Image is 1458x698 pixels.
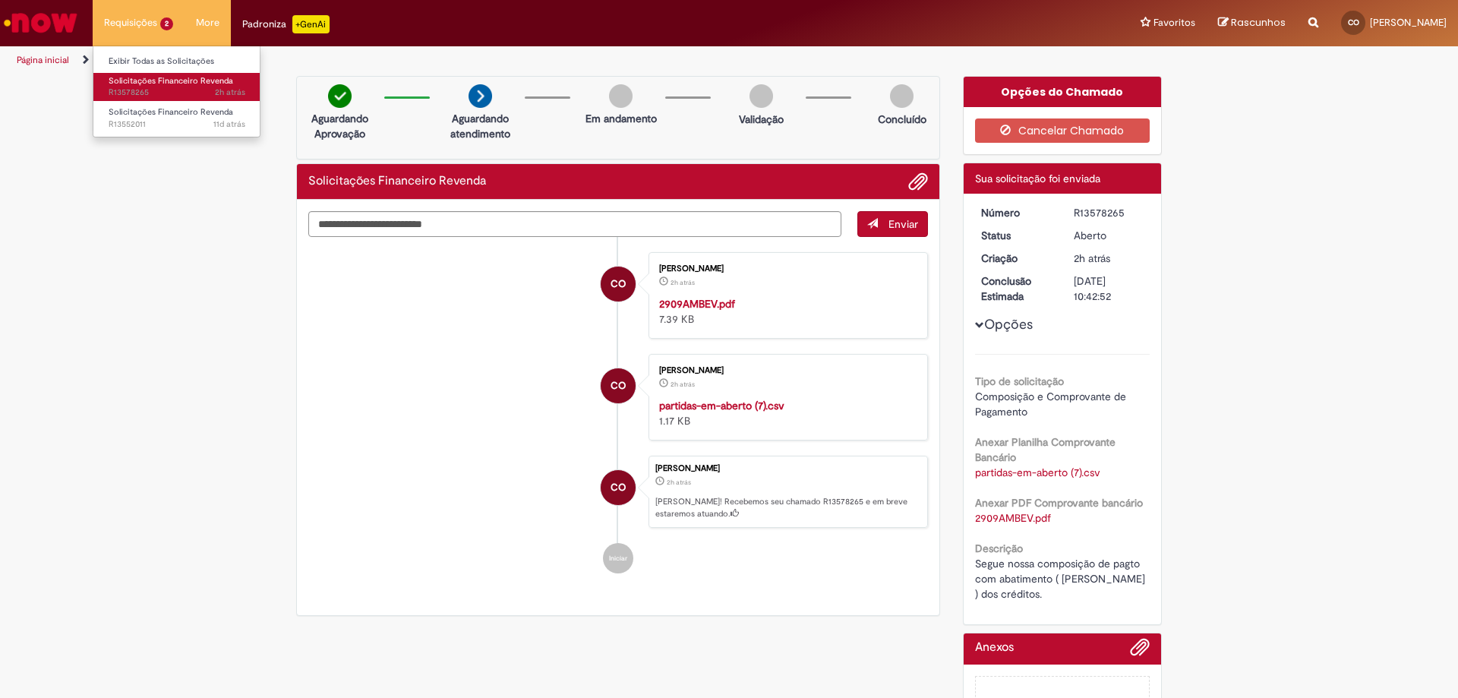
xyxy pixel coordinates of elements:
dt: Conclusão Estimada [970,273,1063,304]
p: Concluído [878,112,926,127]
h2: Anexos [975,641,1014,655]
div: Carlos Oliveira [601,368,636,403]
b: Tipo de solicitação [975,374,1064,388]
div: [PERSON_NAME] [659,264,912,273]
span: CO [1348,17,1359,27]
span: R13552011 [109,118,245,131]
img: arrow-next.png [469,84,492,108]
div: 7.39 KB [659,296,912,327]
a: Download de 2909AMBEV.pdf [975,511,1051,525]
b: Anexar Planilha Comprovante Bancário [975,435,1116,464]
span: 2h atrás [671,278,695,287]
div: Opções do Chamado [964,77,1162,107]
div: R13578265 [1074,205,1144,220]
span: Solicitações Financeiro Revenda [109,75,233,87]
p: Aguardando atendimento [443,111,517,141]
time: 29/09/2025 16:40:42 [671,380,695,389]
p: Aguardando Aprovação [303,111,377,141]
div: [PERSON_NAME] [655,464,920,473]
a: 2909AMBEV.pdf [659,297,735,311]
div: [DATE] 10:42:52 [1074,273,1144,304]
span: Requisições [104,15,157,30]
span: CO [611,469,626,506]
a: Página inicial [17,54,69,66]
img: ServiceNow [2,8,80,38]
div: 1.17 KB [659,398,912,428]
span: 2h atrás [1074,251,1110,265]
textarea: Digite sua mensagem aqui... [308,211,841,237]
div: Carlos Oliveira [601,470,636,505]
dt: Status [970,228,1063,243]
span: 2h atrás [215,87,245,98]
h2: Solicitações Financeiro Revenda Histórico de tíquete [308,175,486,188]
p: Em andamento [585,111,657,126]
a: Aberto R13552011 : Solicitações Financeiro Revenda [93,104,260,132]
a: partidas-em-aberto (7).csv [659,399,784,412]
span: More [196,15,219,30]
b: Descrição [975,542,1023,555]
ul: Trilhas de página [11,46,961,74]
img: img-circle-grey.png [609,84,633,108]
span: CO [611,368,626,404]
span: 2 [160,17,173,30]
span: Sua solicitação foi enviada [975,172,1100,185]
div: Padroniza [242,15,330,33]
div: 29/09/2025 16:42:46 [1074,251,1144,266]
span: [PERSON_NAME] [1370,16,1447,29]
div: Aberto [1074,228,1144,243]
a: Rascunhos [1218,16,1286,30]
button: Adicionar anexos [1130,637,1150,665]
a: Aberto R13578265 : Solicitações Financeiro Revenda [93,73,260,101]
dt: Criação [970,251,1063,266]
a: Download de partidas-em-aberto (7).csv [975,466,1100,479]
span: Composição e Comprovante de Pagamento [975,390,1129,418]
span: CO [611,266,626,302]
div: Carlos Oliveira [601,267,636,302]
time: 29/09/2025 16:41:03 [671,278,695,287]
button: Adicionar anexos [908,172,928,191]
dt: Número [970,205,1063,220]
li: Carlos Oliveira [308,456,928,529]
span: Segue nossa composição de pagto com abatimento ( [PERSON_NAME] ) dos créditos. [975,557,1148,601]
img: img-circle-grey.png [750,84,773,108]
div: [PERSON_NAME] [659,366,912,375]
span: 2h atrás [667,478,691,487]
ul: Requisições [93,46,260,137]
span: Solicitações Financeiro Revenda [109,106,233,118]
button: Cancelar Chamado [975,118,1150,143]
p: [PERSON_NAME]! Recebemos seu chamado R13578265 e em breve estaremos atuando. [655,496,920,520]
span: R13578265 [109,87,245,99]
span: Rascunhos [1231,15,1286,30]
span: Favoritos [1153,15,1195,30]
span: 2h atrás [671,380,695,389]
img: check-circle-green.png [328,84,352,108]
p: +GenAi [292,15,330,33]
a: Exibir Todas as Solicitações [93,53,260,70]
button: Enviar [857,211,928,237]
p: Validação [739,112,784,127]
time: 29/09/2025 16:42:46 [1074,251,1110,265]
span: 11d atrás [213,118,245,130]
img: img-circle-grey.png [890,84,914,108]
b: Anexar PDF Comprovante bancário [975,496,1143,510]
ul: Histórico de tíquete [308,237,928,589]
span: Enviar [888,217,918,231]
